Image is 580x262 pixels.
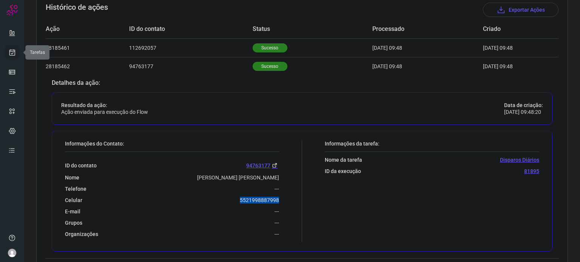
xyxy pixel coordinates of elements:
[129,57,253,75] td: 94763177
[46,3,108,17] h3: Histórico de ações
[372,20,483,38] td: Processado
[240,197,279,204] p: 5521998887998
[46,57,129,75] td: 28185462
[61,109,148,115] p: Ação enviada para execução do Flow
[61,102,148,109] p: Resultado da ação:
[483,38,536,57] td: [DATE] 09:48
[246,161,279,170] a: 94763177
[46,38,129,57] td: 28185461
[65,185,86,192] p: Telefone
[275,208,279,215] p: ---
[483,57,536,75] td: [DATE] 09:48
[65,219,82,226] p: Grupos
[524,168,539,175] p: 81895
[325,156,362,163] p: Nome da tarefa
[65,231,98,237] p: Organizações
[483,20,536,38] td: Criado
[65,140,279,147] p: Informações do Contato:
[65,208,80,215] p: E-mail
[275,219,279,226] p: ---
[253,62,287,71] p: Sucesso
[129,20,253,38] td: ID do contato
[65,197,82,204] p: Celular
[500,156,539,163] p: Disparos Diários
[325,168,361,175] p: ID da execução
[325,140,539,147] p: Informações da tarefa:
[372,57,483,75] td: [DATE] 09:48
[372,38,483,57] td: [DATE] 09:48
[253,20,372,38] td: Status
[197,174,279,181] p: [PERSON_NAME] [PERSON_NAME]
[65,162,97,169] p: ID do contato
[253,43,287,52] p: Sucesso
[275,231,279,237] p: ---
[8,248,17,257] img: avatar-user-boy.jpg
[30,50,45,55] span: Tarefas
[52,80,552,86] p: Detalhes da ação:
[504,102,543,109] p: Data de criação:
[65,174,79,181] p: Nome
[483,3,558,17] button: Exportar Ações
[46,20,129,38] td: Ação
[504,109,543,115] p: [DATE] 09:48:20
[275,185,279,192] p: ---
[129,38,253,57] td: 112692057
[6,5,18,16] img: Logo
